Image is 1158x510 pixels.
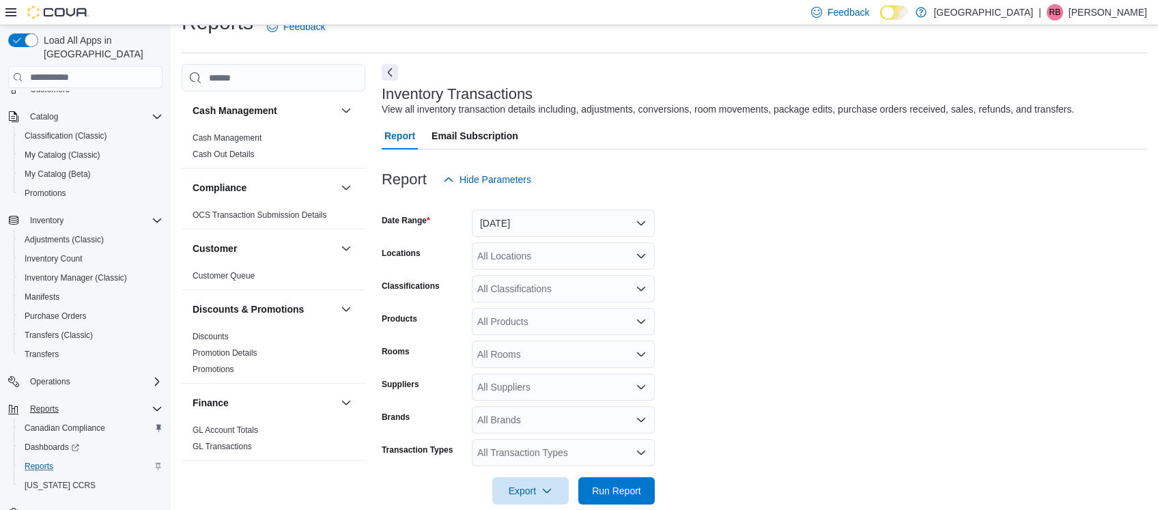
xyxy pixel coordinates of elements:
a: Cash Management [193,133,262,143]
span: Customer Queue [193,270,255,281]
label: Date Range [382,215,430,226]
span: Manifests [25,292,59,302]
span: Reports [25,401,163,417]
a: GL Account Totals [193,425,258,435]
span: Inventory Count [19,251,163,267]
span: Transfers (Classic) [25,330,93,341]
button: Customer [338,240,354,257]
a: OCS Transaction Submission Details [193,210,327,220]
a: Inventory Manager (Classic) [19,270,132,286]
span: Transfers [25,349,59,360]
button: Cash Management [193,104,335,117]
span: Operations [30,376,70,387]
span: Load All Apps in [GEOGRAPHIC_DATA] [38,33,163,61]
button: Manifests [14,287,168,307]
button: [US_STATE] CCRS [14,476,168,495]
span: My Catalog (Classic) [19,147,163,163]
div: Finance [182,422,365,460]
span: Classification (Classic) [25,130,107,141]
span: Reports [30,403,59,414]
span: Export [500,477,561,505]
span: Operations [25,373,163,390]
span: Adjustments (Classic) [19,231,163,248]
span: My Catalog (Classic) [25,150,100,160]
button: Inventory [338,472,354,488]
span: Reports [25,461,53,472]
h3: Discounts & Promotions [193,302,304,316]
span: Email Subscription [432,122,518,150]
span: Dashboards [25,442,79,453]
span: Canadian Compliance [19,420,163,436]
span: My Catalog (Beta) [19,166,163,182]
button: Promotions [14,184,168,203]
a: Classification (Classic) [19,128,113,144]
p: [PERSON_NAME] [1069,4,1147,20]
span: [US_STATE] CCRS [25,480,96,491]
a: Purchase Orders [19,308,92,324]
button: My Catalog (Classic) [14,145,168,165]
span: GL Account Totals [193,425,258,436]
span: Discounts [193,331,229,342]
button: My Catalog (Beta) [14,165,168,184]
a: Promotions [19,185,72,201]
a: Transfers [19,346,64,363]
button: Compliance [338,180,354,196]
span: Inventory Manager (Classic) [19,270,163,286]
button: Transfers [14,345,168,364]
p: [GEOGRAPHIC_DATA] [933,4,1033,20]
button: Open list of options [636,316,647,327]
button: Cash Management [338,102,354,119]
span: Inventory [30,215,63,226]
button: Inventory Count [14,249,168,268]
span: Cash Out Details [193,149,255,160]
button: Discounts & Promotions [193,302,335,316]
button: Catalog [25,109,63,125]
h3: Finance [193,396,229,410]
div: View all inventory transaction details including, adjustments, conversions, room movements, packa... [382,102,1074,117]
button: Open list of options [636,251,647,261]
button: Canadian Compliance [14,419,168,438]
button: Open list of options [636,283,647,294]
label: Suppliers [382,379,419,390]
label: Rooms [382,346,410,357]
div: Discounts & Promotions [182,328,365,383]
span: Promotions [193,364,234,375]
button: Open list of options [636,414,647,425]
button: Purchase Orders [14,307,168,326]
span: Report [384,122,415,150]
button: Operations [25,373,76,390]
a: Promotions [193,365,234,374]
div: Customer [182,268,365,289]
button: Next [382,64,398,81]
h3: Inventory Transactions [382,86,533,102]
img: Cova [27,5,89,19]
label: Products [382,313,417,324]
h3: Report [382,171,427,188]
button: Compliance [193,181,335,195]
a: GL Transactions [193,442,252,451]
label: Transaction Types [382,444,453,455]
span: Reports [19,458,163,474]
label: Brands [382,412,410,423]
span: Cash Management [193,132,262,143]
a: Manifests [19,289,65,305]
a: Dashboards [19,439,85,455]
button: Discounts & Promotions [338,301,354,317]
span: Classification (Classic) [19,128,163,144]
button: Finance [193,396,335,410]
button: Transfers (Classic) [14,326,168,345]
a: Dashboards [14,438,168,457]
button: [DATE] [472,210,655,237]
button: Open list of options [636,382,647,393]
span: RB [1049,4,1061,20]
h3: Inventory [193,473,236,487]
h3: Cash Management [193,104,277,117]
input: Dark Mode [880,5,909,20]
a: [US_STATE] CCRS [19,477,101,494]
a: Promotion Details [193,348,257,358]
button: Export [492,477,569,505]
h3: Customer [193,242,237,255]
span: Inventory Count [25,253,83,264]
